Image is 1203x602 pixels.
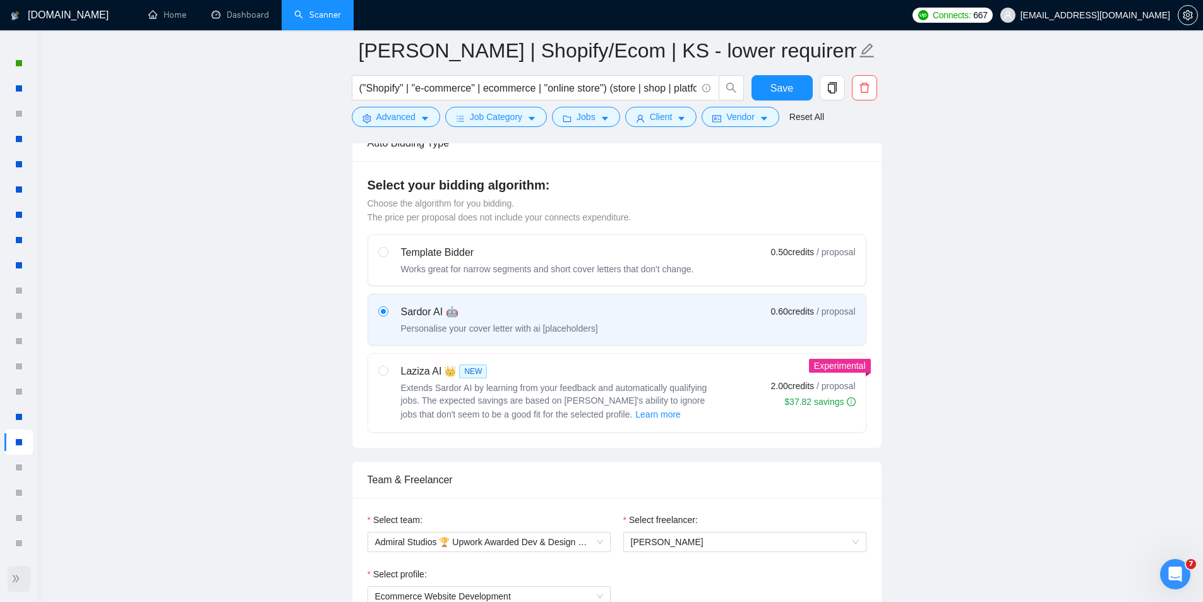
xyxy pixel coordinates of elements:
span: delete [853,82,877,93]
h1: Чат [113,6,141,27]
div: Sardor AI 🤖 [401,304,598,320]
span: Admiral Studios 🏆 Upwork Awarded Dev & Design & SEO Agency [375,533,603,551]
div: $37.82 savings [784,395,855,408]
span: Job Category [470,110,522,124]
span: 0.50 credits [771,245,814,259]
div: Mariia [45,197,72,210]
img: Profile image for Mariia [15,138,40,163]
div: Template Bidder [401,245,694,260]
span: info-circle [847,397,856,406]
span: 7 [1186,559,1196,569]
div: Mariia [45,244,72,257]
span: double-right [11,572,24,585]
span: / proposal [817,380,855,392]
div: • 3 нед. назад [75,197,138,210]
div: Mariia [45,337,72,351]
iframe: Intercom live chat [1160,559,1190,589]
button: Чат [84,394,168,445]
img: Profile image for Mariia [15,184,40,210]
img: upwork-logo.png [918,10,928,20]
button: idcardVendorcaret-down [702,107,779,127]
span: Connects: [933,8,971,22]
a: Reset All [789,110,824,124]
a: dashboardDashboard [212,9,269,20]
div: Personalise your cover letter with ai [placeholders] [401,322,598,335]
button: settingAdvancedcaret-down [352,107,440,127]
div: • 2 нед. назад [75,104,138,117]
button: setting [1178,5,1198,25]
span: Select profile: [373,567,427,581]
div: Закрыть [222,5,244,28]
span: setting [1178,10,1197,20]
img: logo [11,6,20,26]
span: Learn more [635,407,681,421]
button: search [719,75,744,100]
span: setting [362,114,371,123]
a: homeHome [148,9,186,20]
button: Отправить сообщение [49,333,204,358]
span: 2.00 credits [771,379,814,393]
span: bars [456,114,465,123]
span: 667 [973,8,987,22]
h4: Select your bidding algorithm: [368,176,866,194]
span: / proposal [817,305,855,318]
span: caret-down [527,114,536,123]
button: Помощь [169,394,253,445]
img: Profile image for Mariia [15,91,40,116]
a: setting [1178,10,1198,20]
div: Mariia [45,104,72,117]
button: Save [751,75,813,100]
span: Помощь [191,426,229,435]
span: Vendor [726,110,754,124]
span: Extends Sardor AI by learning from your feedback and automatically qualifying jobs. The expected ... [401,383,707,419]
span: search [719,82,743,93]
button: delete [852,75,877,100]
button: userClientcaret-down [625,107,697,127]
span: Advanced [376,110,416,124]
button: barsJob Categorycaret-down [445,107,547,127]
span: copy [820,82,844,93]
img: Profile image for Mariia [15,44,40,69]
div: • 1 нед. назад [75,57,138,70]
span: Чат [117,426,136,435]
span: 0.60 credits [771,304,814,318]
div: • 2 нед. назад [75,150,138,164]
div: Mariia [45,384,72,397]
div: • 3 нед. назад [75,244,138,257]
div: Laziza AI [401,364,717,379]
span: Choose the algorithm for you bidding. The price per proposal does not include your connects expen... [368,198,631,222]
span: idcard [712,114,721,123]
a: searchScanner [294,9,341,20]
div: Works great for narrow segments and short cover letters that don't change. [401,263,694,275]
label: Select team: [368,513,422,527]
span: user [636,114,645,123]
span: caret-down [760,114,769,123]
input: Scanner name... [359,35,856,66]
span: caret-down [601,114,609,123]
span: [PERSON_NAME] [631,537,703,547]
img: Profile image for Mariia [15,371,40,397]
div: Mariia [45,291,72,304]
div: • 4 нед. назад [75,384,138,397]
span: NEW [459,364,487,378]
span: user [1003,11,1012,20]
div: Mariia [45,150,72,164]
span: caret-down [421,114,429,123]
span: edit [859,42,875,59]
span: Experimental [814,361,866,371]
img: Profile image for Mariia [15,278,40,303]
input: Search Freelance Jobs... [359,80,697,96]
span: Ecommerce Website Development [375,591,511,601]
div: Team & Freelancer [368,462,866,498]
span: Jobs [577,110,596,124]
div: Mariia [45,57,72,70]
button: folderJobscaret-down [552,107,620,127]
div: • 3 нед. назад [75,291,138,304]
span: caret-down [677,114,686,123]
img: Profile image for Mariia [15,325,40,350]
span: Главная [23,426,61,435]
span: info-circle [702,84,710,92]
label: Select freelancer: [623,513,698,527]
span: / proposal [817,246,855,258]
span: Client [650,110,673,124]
